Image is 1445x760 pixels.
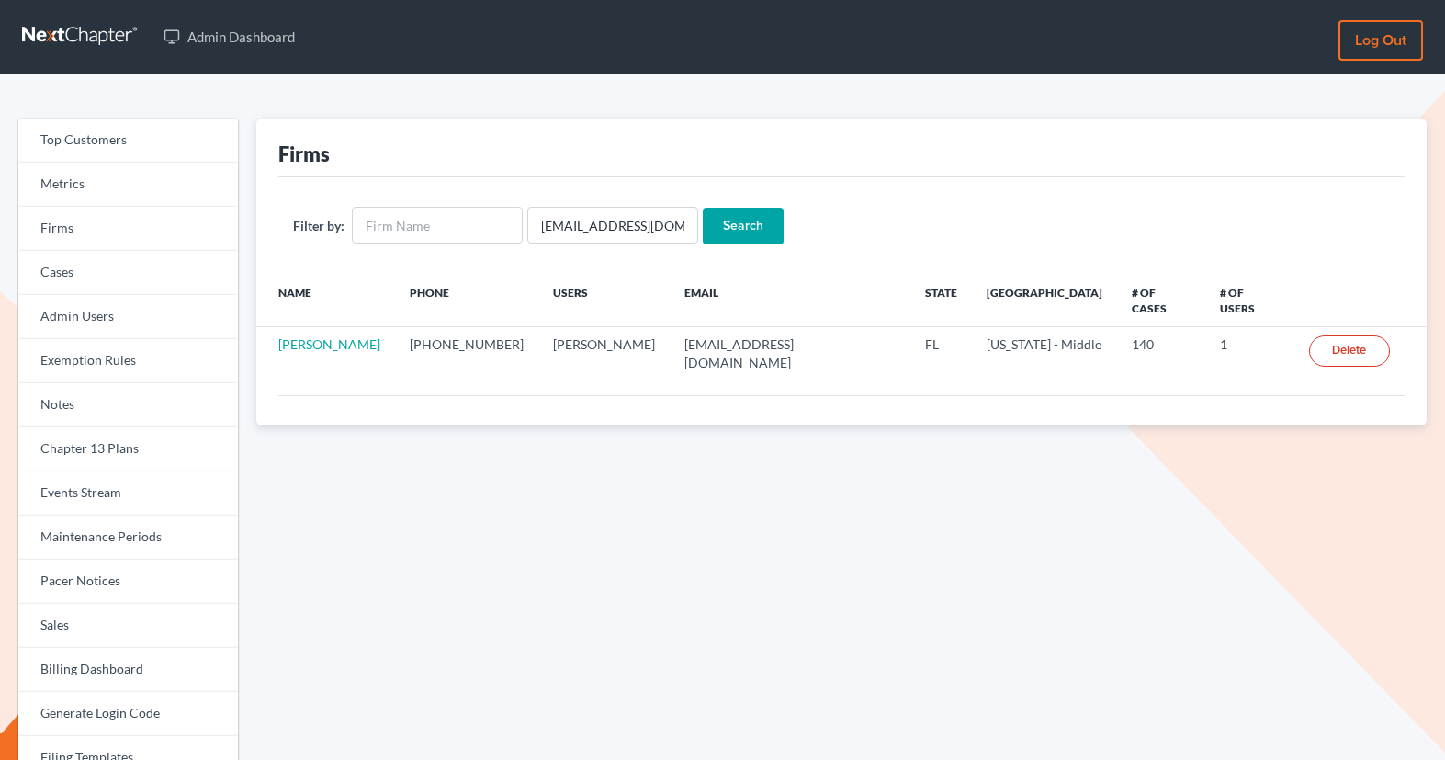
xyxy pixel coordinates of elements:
td: [EMAIL_ADDRESS][DOMAIN_NAME] [670,327,910,380]
a: [PERSON_NAME] [278,336,380,352]
a: Cases [18,251,238,295]
a: Sales [18,604,238,648]
a: Log out [1338,20,1423,61]
label: Filter by: [293,216,344,235]
a: Metrics [18,163,238,207]
td: 140 [1117,327,1206,380]
a: Generate Login Code [18,692,238,736]
th: Email [670,274,910,327]
th: Users [538,274,670,327]
th: Phone [395,274,538,327]
td: [US_STATE] - Middle [972,327,1117,380]
td: [PERSON_NAME] [538,327,670,380]
td: 1 [1205,327,1294,380]
th: [GEOGRAPHIC_DATA] [972,274,1117,327]
a: Exemption Rules [18,339,238,383]
a: Pacer Notices [18,560,238,604]
a: Top Customers [18,119,238,163]
td: [PHONE_NUMBER] [395,327,538,380]
a: Billing Dashboard [18,648,238,692]
td: FL [910,327,972,380]
a: Chapter 13 Plans [18,427,238,471]
th: Name [256,274,395,327]
input: Search [703,208,784,244]
a: Maintenance Periods [18,516,238,560]
a: Admin Users [18,295,238,339]
input: Users [527,207,698,244]
th: State [910,274,972,327]
a: Notes [18,383,238,427]
a: Events Stream [18,471,238,516]
a: Delete [1309,335,1390,367]
input: Firm Name [352,207,523,244]
div: Firms [278,141,330,167]
th: # of Users [1205,274,1294,327]
a: Admin Dashboard [154,20,304,53]
a: Firms [18,207,238,251]
th: # of Cases [1117,274,1206,327]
